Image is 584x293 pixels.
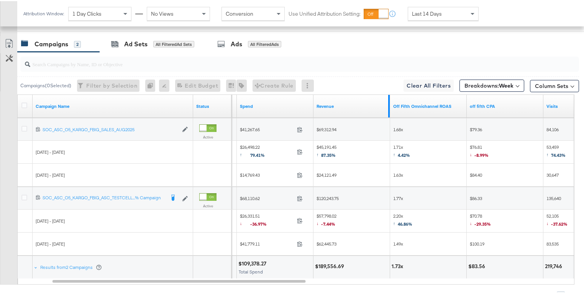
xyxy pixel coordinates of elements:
span: Total Spend [239,268,263,273]
span: $76.81 [470,143,489,159]
span: ↓ [546,219,551,225]
span: ↓ [470,219,474,225]
span: $24,121.49 [317,171,336,177]
span: [DATE] - [DATE] [36,148,65,154]
span: 1.68x [393,125,403,131]
div: 219,746 [545,262,564,269]
div: All Filtered Ads [248,40,281,47]
span: $84.40 [470,171,482,177]
span: ↑ [393,150,398,156]
span: ↓ [317,219,321,225]
div: Ad Sets [124,39,148,47]
span: 53,459 [546,143,566,159]
label: Active [199,133,217,138]
span: $41,779.11 [240,240,294,246]
span: $120,243.75 [317,194,339,200]
span: $41,267.65 [240,125,294,131]
span: 4.42% [398,151,410,157]
span: ↑ [546,150,551,156]
span: [DATE] - [DATE] [36,240,65,246]
span: ↑ [317,150,321,156]
div: Ads [231,39,242,47]
span: 84,106 [546,125,559,131]
span: -37.62% [551,220,568,226]
span: 1.49x [393,240,403,246]
span: 87.35% [321,151,336,157]
div: $189,556.69 [315,262,346,269]
b: Week [499,81,513,88]
span: ↑ [393,219,398,225]
button: Column Sets [530,79,579,91]
input: Search Campaigns by Name, ID or Objective [30,52,529,67]
span: $69,312.94 [317,125,336,131]
span: Clear All Filters [407,80,451,90]
span: $14,769.43 [240,171,294,177]
span: Conversion [226,9,253,16]
span: $26,331.51 [240,212,294,228]
span: -7.44% [321,220,335,226]
a: The total amount spent to date. [240,102,310,108]
div: $83.56 [468,262,487,269]
button: Breakdowns:Week [459,78,524,91]
span: 79.41% [250,151,271,157]
span: 1 Day Clicks [72,9,102,16]
button: Clear All Filters [404,78,454,91]
span: 1.71x [393,143,410,159]
div: $109,378.27 [238,259,269,266]
span: $57,798.02 [317,212,336,228]
div: Campaigns [34,39,68,47]
a: Your campaign name. [36,102,190,108]
a: Omniture Revenue [317,102,387,108]
a: 9/20 Update [393,102,464,108]
span: 74.43% [551,151,566,157]
div: Results from 2 Campaigns [40,263,102,269]
span: 1.77x [393,194,403,200]
span: 83,535 [546,240,559,246]
span: $70.78 [470,212,491,228]
span: Breakdowns: [464,81,513,88]
a: o5cpa [470,102,540,108]
span: [DATE] - [DATE] [36,171,65,177]
div: Campaigns ( 0 Selected) [20,81,71,88]
a: SOC_ASC_O5_KARGO_FBIG_SALES_AUG2025 [43,125,178,132]
div: Attribution Window: [23,10,64,15]
div: All Filtered Ad Sets [153,40,194,47]
span: Last 14 Days [412,9,442,16]
span: $68,110.62 [240,194,294,200]
span: 1.63x [393,171,403,177]
div: 2 [74,40,81,47]
span: ↑ [240,150,250,156]
span: No Views [151,9,174,16]
a: SOC_ASC_O5_KARGO_FBIG_ASC_TESTCELL...% Campaign [43,194,165,201]
span: $100.19 [470,240,484,246]
div: Results from2 Campaigns [34,255,103,278]
div: SOC_ASC_O5_KARGO_FBIG_ASC_TESTCELL...% Campaign [43,194,165,200]
span: $45,191.45 [317,143,336,159]
span: -29.35% [474,220,491,226]
span: 46.86% [398,220,412,226]
span: 135,640 [546,194,561,200]
span: ↓ [470,150,474,156]
a: Shows the current state of your Ad Campaign. [196,102,228,108]
label: Active [199,202,217,207]
div: 0 [145,78,159,91]
span: $62,445.73 [317,240,336,246]
span: $86.33 [470,194,482,200]
div: 1.73x [392,262,405,269]
span: 30,647 [546,171,559,177]
span: [DATE] - [DATE] [36,217,65,223]
span: $26,498.22 [240,143,294,159]
span: $79.36 [470,125,482,131]
span: 52,105 [546,212,568,228]
span: -36.97% [250,220,272,226]
span: -8.99% [474,151,489,157]
span: ↓ [240,219,250,225]
span: 2.20x [393,212,412,228]
label: Use Unified Attribution Setting: [289,9,361,16]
